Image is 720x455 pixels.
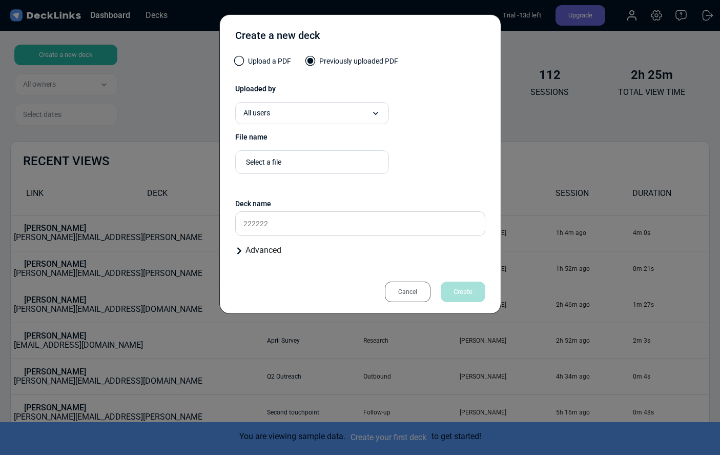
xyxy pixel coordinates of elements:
[235,199,485,209] div: Deck name
[306,56,398,72] label: Previously uploaded PDF
[246,157,383,168] div: Select a file
[385,282,430,302] div: Cancel
[235,211,485,236] input: Enter a name
[235,84,485,94] div: Uploaded by
[235,102,389,124] div: All users
[235,132,485,143] div: File name
[235,56,291,72] label: Upload a PDF
[235,28,320,48] div: Create a new deck
[235,244,485,256] div: Advanced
